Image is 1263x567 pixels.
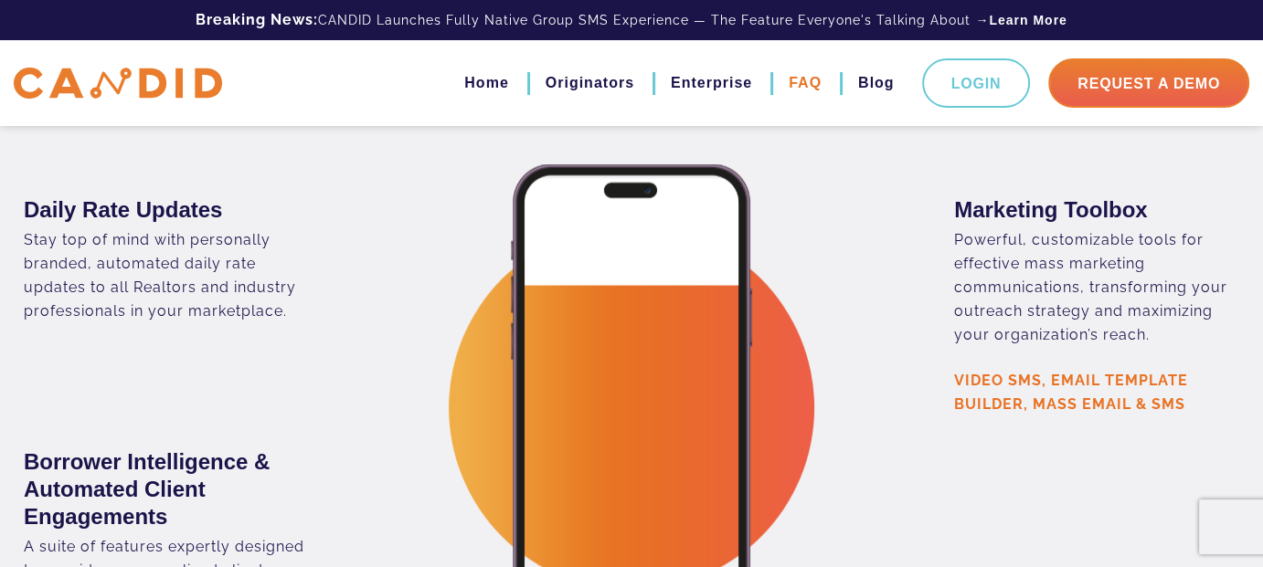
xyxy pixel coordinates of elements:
a: Originators [546,68,634,99]
a: Request A Demo [1048,58,1249,108]
a: Blog [858,68,895,99]
a: Learn More [989,11,1067,29]
div: Stay top of mind with personally branded, automated daily rate updates to all Realtors and indust... [24,227,309,322]
h3: Marketing Toolbox [954,195,1239,223]
p: Powerful, customizable tools for effective mass marketing communications, transforming your outre... [954,227,1239,346]
a: Home [464,68,508,99]
b: Breaking News: [196,11,318,28]
h3: Borrower Intelligence & Automated Client Engagements [24,447,309,530]
strong: VIDEO SMS, EMAIL TEMPLATE BUILDER, MASS EMAIL & SMS [954,371,1188,412]
a: Login [922,58,1031,108]
h3: Daily Rate Updates [24,195,309,223]
a: Enterprise [671,68,752,99]
img: CANDID APP [14,68,222,100]
a: FAQ [789,68,822,99]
